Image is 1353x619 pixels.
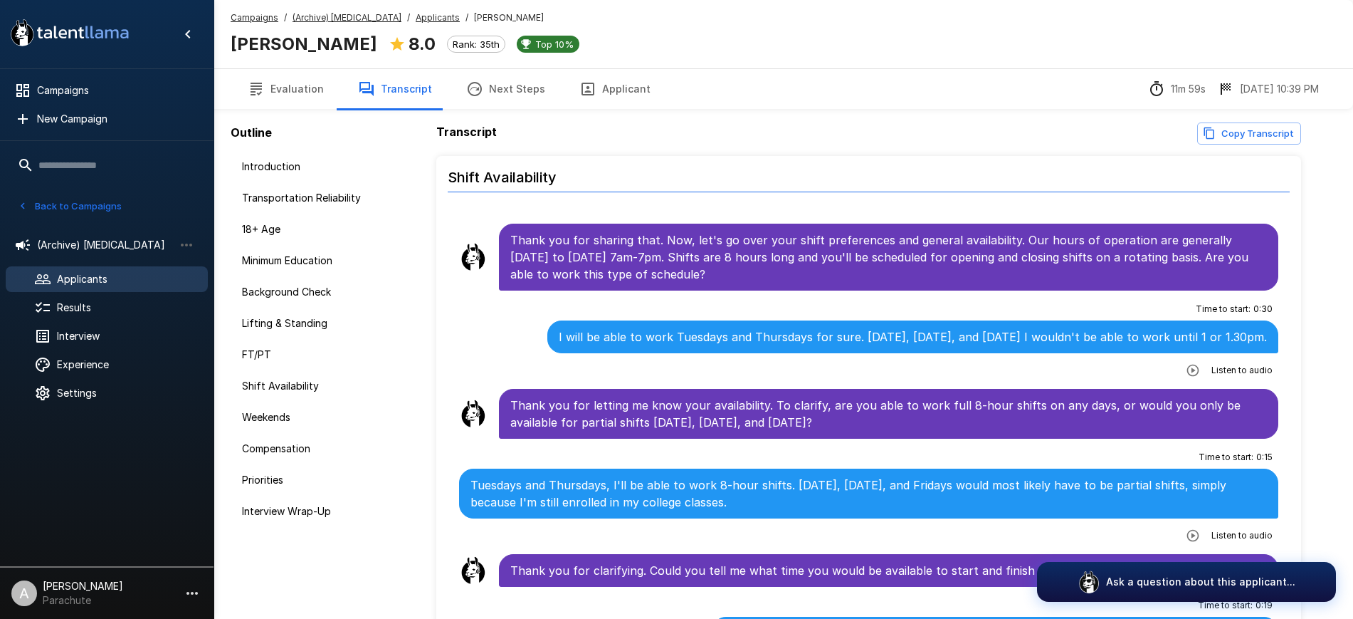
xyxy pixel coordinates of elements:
[242,473,384,487] span: Priorities
[1199,450,1253,464] span: Time to start :
[449,69,562,109] button: Next Steps
[231,436,396,462] div: Compensation
[562,69,668,109] button: Applicant
[470,477,1268,511] p: Tuesdays and Thursdays, I'll be able to work 8-hour shifts. [DATE], [DATE], and Fridays would mos...
[409,33,436,54] b: 8.0
[242,348,384,362] span: FT/PT
[1217,80,1319,98] div: The date and time when the interview was completed
[231,342,396,368] div: FT/PT
[231,499,396,524] div: Interview Wrap-Up
[231,154,396,180] div: Introduction
[407,11,410,25] span: /
[1211,363,1273,378] span: Listen to audio
[459,400,488,428] img: llama_clean.png
[242,504,384,519] span: Interview Wrap-Up
[510,397,1268,431] p: Thank you for letting me know your availability. To clarify, are you able to work full 8-hour shi...
[242,191,384,205] span: Transportation Reliability
[1196,302,1251,316] span: Time to start :
[1255,598,1273,613] span: 0 : 19
[242,160,384,174] span: Introduction
[242,316,384,331] span: Lifting & Standing
[436,125,497,139] b: Transcript
[231,279,396,305] div: Background Check
[231,12,278,23] u: Campaigns
[530,38,579,50] span: Top 10%
[242,222,384,236] span: 18+ Age
[231,125,272,140] b: Outline
[1037,562,1336,602] button: Ask a question about this applicant...
[231,185,396,211] div: Transportation Reliability
[293,12,401,23] u: (Archive) [MEDICAL_DATA]
[559,328,1267,345] p: I will be able to work Tuesdays and Thursdays for sure. [DATE], [DATE], and [DATE] I wouldn't be ...
[1198,598,1253,613] span: Time to start :
[1106,575,1295,589] p: Ask a question about this applicant...
[231,33,377,54] b: [PERSON_NAME]
[448,155,1290,192] h6: Shift Availability
[341,69,449,109] button: Transcript
[242,379,384,393] span: Shift Availability
[510,562,1268,579] p: Thank you for clarifying. Could you tell me what time you would be available to start and finish ...
[1211,529,1273,543] span: Listen to audio
[231,373,396,399] div: Shift Availability
[459,243,488,271] img: llama_clean.png
[231,248,396,274] div: Minimum Education
[1148,80,1206,98] div: The time between starting and completing the interview
[1197,123,1301,145] button: Copy transcript
[284,11,287,25] span: /
[459,556,488,585] img: llama_clean.png
[1171,82,1206,96] p: 11m 59s
[242,285,384,299] span: Background Check
[1078,571,1100,593] img: logo_glasses@2x.png
[231,217,396,242] div: 18+ Age
[231,69,341,109] button: Evaluation
[231,405,396,430] div: Weekends
[1256,450,1273,464] span: 0 : 15
[465,11,468,25] span: /
[231,311,396,336] div: Lifting & Standing
[1240,82,1319,96] p: [DATE] 10:39 PM
[510,232,1268,283] p: Thank you for sharing that. Now, let's go over your shift preferences and general availability. O...
[1253,302,1273,316] span: 0 : 30
[416,12,460,23] u: Applicants
[231,467,396,493] div: Priorities
[448,38,505,50] span: Rank: 35th
[242,254,384,268] span: Minimum Education
[242,442,384,456] span: Compensation
[474,11,544,25] span: [PERSON_NAME]
[242,410,384,425] span: Weekends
